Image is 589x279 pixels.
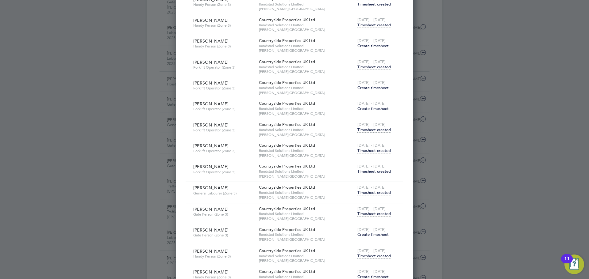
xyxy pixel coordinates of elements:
[193,38,229,44] span: [PERSON_NAME]
[259,48,354,53] span: [PERSON_NAME][GEOGRAPHIC_DATA]
[259,101,315,106] span: Countryside Properties UK Ltd
[357,169,391,174] span: Timesheet created
[259,258,354,263] span: [PERSON_NAME][GEOGRAPHIC_DATA]
[259,80,315,85] span: Countryside Properties UK Ltd
[357,148,391,153] span: Timesheet created
[259,2,354,7] span: Randstad Solutions Limited
[259,27,354,32] span: [PERSON_NAME][GEOGRAPHIC_DATA]
[259,106,354,111] span: Randstad Solutions Limited
[357,227,386,232] span: [DATE] - [DATE]
[193,248,229,254] span: [PERSON_NAME]
[357,127,391,133] span: Timesheet created
[357,185,386,190] span: [DATE] - [DATE]
[357,248,386,253] span: [DATE] - [DATE]
[259,185,315,190] span: Countryside Properties UK Ltd
[193,191,254,196] span: General Labourer (Zone 3)
[357,17,386,22] span: [DATE] - [DATE]
[357,206,386,211] span: [DATE] - [DATE]
[193,65,254,70] span: Forklift Operator (Zone 3)
[193,59,229,65] span: [PERSON_NAME]
[357,269,386,274] span: [DATE] - [DATE]
[357,38,386,43] span: [DATE] - [DATE]
[259,148,354,153] span: Randstad Solutions Limited
[259,227,315,232] span: Countryside Properties UK Ltd
[259,169,354,174] span: Randstad Solutions Limited
[357,2,391,7] span: Timesheet created
[357,64,391,70] span: Timesheet created
[193,164,229,169] span: [PERSON_NAME]
[193,44,254,49] span: Handy Person (Zone 3)
[259,69,354,74] span: [PERSON_NAME][GEOGRAPHIC_DATA]
[259,164,315,169] span: Countryside Properties UK Ltd
[259,216,354,221] span: [PERSON_NAME][GEOGRAPHIC_DATA]
[259,153,354,158] span: [PERSON_NAME][GEOGRAPHIC_DATA]
[259,132,354,137] span: [PERSON_NAME][GEOGRAPHIC_DATA]
[564,259,570,267] div: 11
[259,211,354,216] span: Randstad Solutions Limited
[193,269,229,275] span: [PERSON_NAME]
[259,85,354,90] span: Randstad Solutions Limited
[259,122,315,127] span: Countryside Properties UK Ltd
[357,101,386,106] span: [DATE] - [DATE]
[357,43,389,48] span: Create timesheet
[193,212,254,217] span: Gate Person (Zone 3)
[357,106,389,111] span: Create timesheet
[193,143,229,149] span: [PERSON_NAME]
[259,17,315,22] span: Countryside Properties UK Ltd
[193,206,229,212] span: [PERSON_NAME]
[259,65,354,70] span: Randstad Solutions Limited
[357,85,389,90] span: Create timesheet
[259,269,315,274] span: Countryside Properties UK Ltd
[193,149,254,153] span: Forklift Operator (Zone 3)
[193,23,254,28] span: Handy Person (Zone 3)
[259,248,315,253] span: Countryside Properties UK Ltd
[259,232,354,237] span: Randstad Solutions Limited
[357,80,386,85] span: [DATE] - [DATE]
[357,22,391,28] span: Timesheet created
[193,80,229,86] span: [PERSON_NAME]
[357,143,386,148] span: [DATE] - [DATE]
[193,227,229,233] span: [PERSON_NAME]
[259,23,354,28] span: Randstad Solutions Limited
[259,237,354,242] span: [PERSON_NAME][GEOGRAPHIC_DATA]
[259,254,354,258] span: Randstad Solutions Limited
[193,122,229,128] span: [PERSON_NAME]
[259,127,354,132] span: Randstad Solutions Limited
[259,43,354,48] span: Randstad Solutions Limited
[193,128,254,133] span: Forklift Operator (Zone 3)
[193,101,229,107] span: [PERSON_NAME]
[259,190,354,195] span: Randstad Solutions Limited
[259,195,354,200] span: [PERSON_NAME][GEOGRAPHIC_DATA]
[259,143,315,148] span: Countryside Properties UK Ltd
[193,185,229,190] span: [PERSON_NAME]
[259,90,354,95] span: [PERSON_NAME][GEOGRAPHIC_DATA]
[357,164,386,169] span: [DATE] - [DATE]
[259,6,354,11] span: [PERSON_NAME][GEOGRAPHIC_DATA]
[193,17,229,23] span: [PERSON_NAME]
[357,122,386,127] span: [DATE] - [DATE]
[259,111,354,116] span: [PERSON_NAME][GEOGRAPHIC_DATA]
[357,232,389,237] span: Create timesheet
[259,38,315,43] span: Countryside Properties UK Ltd
[357,211,391,217] span: Timesheet created
[357,59,386,64] span: [DATE] - [DATE]
[193,170,254,175] span: Forklift Operator (Zone 3)
[193,107,254,111] span: Forklift Operator (Zone 3)
[564,254,584,274] button: Open Resource Center, 11 new notifications
[259,206,315,211] span: Countryside Properties UK Ltd
[259,174,354,179] span: [PERSON_NAME][GEOGRAPHIC_DATA]
[259,59,315,64] span: Countryside Properties UK Ltd
[193,233,254,238] span: Gate Person (Zone 3)
[193,86,254,91] span: Forklift Operator (Zone 3)
[193,2,254,7] span: Handy Person (Zone 3)
[193,254,254,259] span: Handy Person (Zone 3)
[357,253,391,259] span: Timesheet created
[357,190,391,195] span: Timesheet created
